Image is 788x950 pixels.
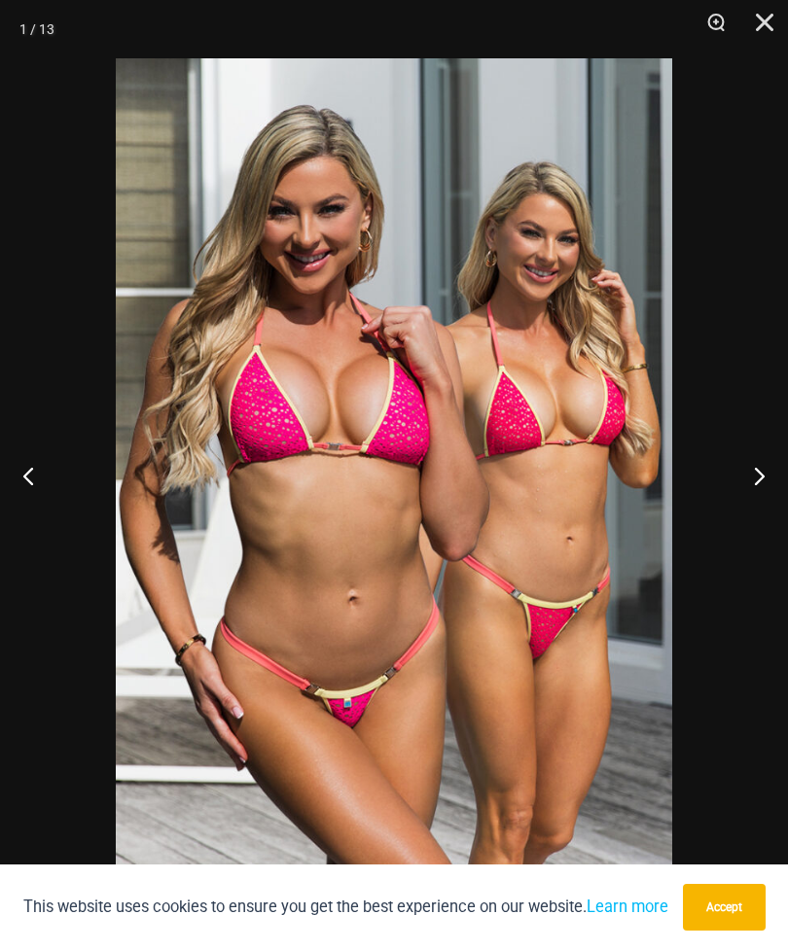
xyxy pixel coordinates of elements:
[715,427,788,524] button: Next
[116,58,672,892] img: Tri Top Pack F
[587,897,668,916] a: Learn more
[683,884,766,931] button: Accept
[23,894,668,920] p: This website uses cookies to ensure you get the best experience on our website.
[19,15,54,44] div: 1 / 13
